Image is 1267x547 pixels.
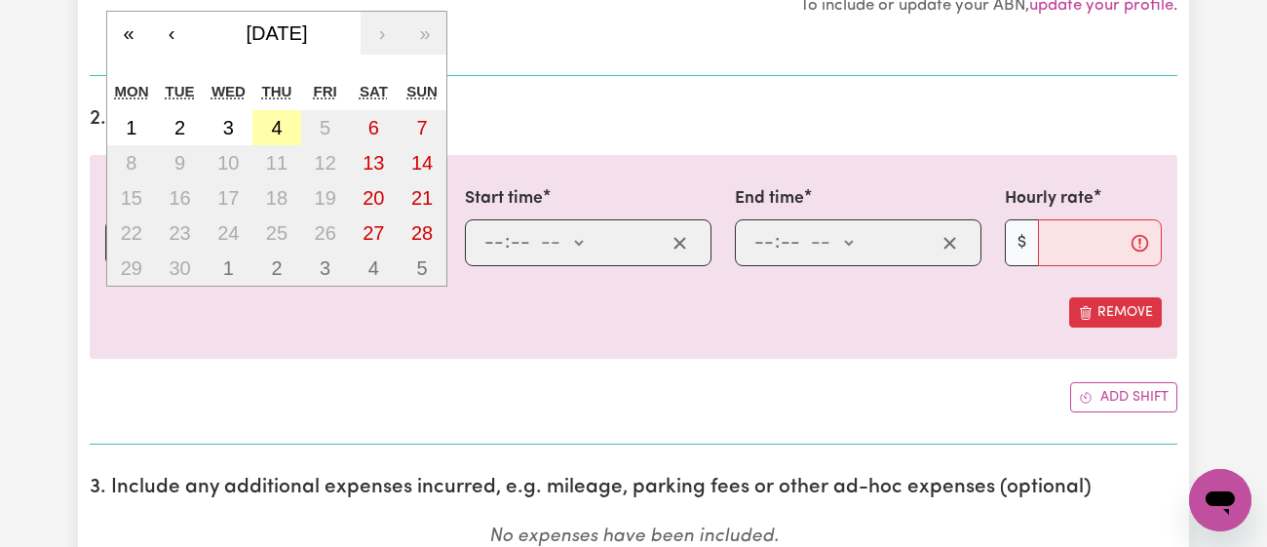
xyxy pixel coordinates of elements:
button: ‹ [150,12,193,55]
abbr: Saturday [360,83,388,99]
abbr: 27 September 2025 [363,222,384,244]
h2: 3. Include any additional expenses incurred, e.g. mileage, parking fees or other ad-hoc expenses ... [90,476,1177,500]
em: No expenses have been included. [489,527,779,546]
abbr: 23 September 2025 [169,222,190,244]
button: 11 September 2025 [252,145,301,180]
button: 18 September 2025 [252,180,301,215]
abbr: Monday [115,83,149,99]
button: 22 September 2025 [107,215,156,251]
abbr: 26 September 2025 [315,222,336,244]
button: 8 September 2025 [107,145,156,180]
abbr: 12 September 2025 [315,152,336,174]
button: 4 October 2025 [350,251,399,286]
button: 23 September 2025 [156,215,205,251]
button: 9 September 2025 [156,145,205,180]
abbr: 20 September 2025 [363,187,384,209]
abbr: 7 September 2025 [417,117,428,138]
abbr: 9 September 2025 [174,152,185,174]
abbr: 8 September 2025 [126,152,136,174]
abbr: 6 September 2025 [368,117,379,138]
abbr: 5 October 2025 [417,257,428,279]
button: 13 September 2025 [350,145,399,180]
abbr: 3 September 2025 [223,117,234,138]
button: 28 September 2025 [398,215,446,251]
button: 1 October 2025 [204,251,252,286]
abbr: 30 September 2025 [169,257,190,279]
button: 10 September 2025 [204,145,252,180]
button: 16 September 2025 [156,180,205,215]
label: Hourly rate [1005,186,1094,212]
abbr: 4 September 2025 [271,117,282,138]
button: 21 September 2025 [398,180,446,215]
abbr: 2 September 2025 [174,117,185,138]
span: : [505,232,510,254]
span: : [775,232,780,254]
button: 7 September 2025 [398,110,446,145]
abbr: 17 September 2025 [217,187,239,209]
button: Add another shift [1070,382,1177,412]
button: Remove this shift [1069,297,1162,328]
button: 25 September 2025 [252,215,301,251]
abbr: Sunday [406,83,438,99]
button: 15 September 2025 [107,180,156,215]
button: 17 September 2025 [204,180,252,215]
button: 29 September 2025 [107,251,156,286]
abbr: 4 October 2025 [368,257,379,279]
button: 3 September 2025 [204,110,252,145]
button: 5 October 2025 [398,251,446,286]
abbr: 2 October 2025 [271,257,282,279]
input: -- [510,228,531,257]
button: 14 September 2025 [398,145,446,180]
button: 19 September 2025 [301,180,350,215]
button: 12 September 2025 [301,145,350,180]
span: [DATE] [247,22,308,44]
abbr: 11 September 2025 [266,152,288,174]
abbr: 22 September 2025 [121,222,142,244]
button: 1 September 2025 [107,110,156,145]
abbr: 1 September 2025 [126,117,136,138]
iframe: Button to launch messaging window [1189,469,1251,531]
abbr: 14 September 2025 [411,152,433,174]
abbr: 3 October 2025 [320,257,330,279]
abbr: 19 September 2025 [315,187,336,209]
input: -- [780,228,801,257]
button: » [403,12,446,55]
button: 6 September 2025 [350,110,399,145]
abbr: Friday [314,83,337,99]
abbr: 10 September 2025 [217,152,239,174]
input: -- [753,228,775,257]
label: Start time [465,186,543,212]
button: 20 September 2025 [350,180,399,215]
button: 3 October 2025 [301,251,350,286]
button: 4 September 2025 [252,110,301,145]
button: [DATE] [193,12,361,55]
span: $ [1005,219,1039,266]
abbr: 18 September 2025 [266,187,288,209]
abbr: 13 September 2025 [363,152,384,174]
abbr: 28 September 2025 [411,222,433,244]
abbr: 5 September 2025 [320,117,330,138]
button: 26 September 2025 [301,215,350,251]
button: 5 September 2025 [301,110,350,145]
abbr: 16 September 2025 [169,187,190,209]
label: Date of care work [105,186,247,212]
h2: 2. Enter the details of your shift(s) [90,107,1177,132]
button: « [107,12,150,55]
abbr: 15 September 2025 [121,187,142,209]
button: 24 September 2025 [204,215,252,251]
button: 2 October 2025 [252,251,301,286]
button: › [361,12,403,55]
abbr: 29 September 2025 [121,257,142,279]
button: 27 September 2025 [350,215,399,251]
abbr: 1 October 2025 [223,257,234,279]
abbr: Tuesday [166,83,195,99]
abbr: 25 September 2025 [266,222,288,244]
abbr: 24 September 2025 [217,222,239,244]
abbr: 21 September 2025 [411,187,433,209]
abbr: Wednesday [211,83,246,99]
button: 2 September 2025 [156,110,205,145]
button: 30 September 2025 [156,251,205,286]
abbr: Thursday [262,83,292,99]
input: -- [483,228,505,257]
label: End time [735,186,804,212]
